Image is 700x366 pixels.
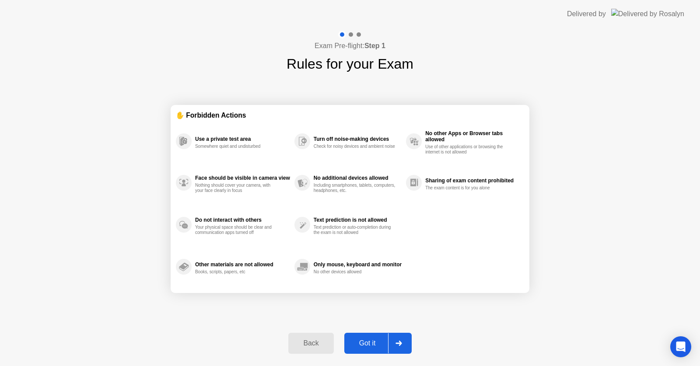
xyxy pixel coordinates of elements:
[314,144,396,149] div: Check for noisy devices and ambient noise
[195,183,278,193] div: Nothing should cover your camera, with your face clearly in focus
[425,130,520,143] div: No other Apps or Browser tabs allowed
[567,9,606,19] div: Delivered by
[195,144,278,149] div: Somewhere quiet and undisturbed
[291,339,331,347] div: Back
[288,333,333,354] button: Back
[314,261,402,268] div: Only mouse, keyboard and monitor
[314,217,402,223] div: Text prediction is not allowed
[195,217,290,223] div: Do not interact with others
[195,261,290,268] div: Other materials are not allowed
[314,136,402,142] div: Turn off noise-making devices
[314,183,396,193] div: Including smartphones, tablets, computers, headphones, etc.
[314,175,402,181] div: No additional devices allowed
[425,144,508,155] div: Use of other applications or browsing the internet is not allowed
[195,225,278,235] div: Your physical space should be clear and communication apps turned off
[176,110,524,120] div: ✋ Forbidden Actions
[344,333,412,354] button: Got it
[195,136,290,142] div: Use a private test area
[364,42,385,49] b: Step 1
[425,178,520,184] div: Sharing of exam content prohibited
[670,336,691,357] div: Open Intercom Messenger
[347,339,388,347] div: Got it
[287,53,413,74] h1: Rules for your Exam
[195,175,290,181] div: Face should be visible in camera view
[314,269,396,275] div: No other devices allowed
[314,225,396,235] div: Text prediction or auto-completion during the exam is not allowed
[195,269,278,275] div: Books, scripts, papers, etc
[611,9,684,19] img: Delivered by Rosalyn
[315,41,385,51] h4: Exam Pre-flight:
[425,185,508,191] div: The exam content is for you alone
